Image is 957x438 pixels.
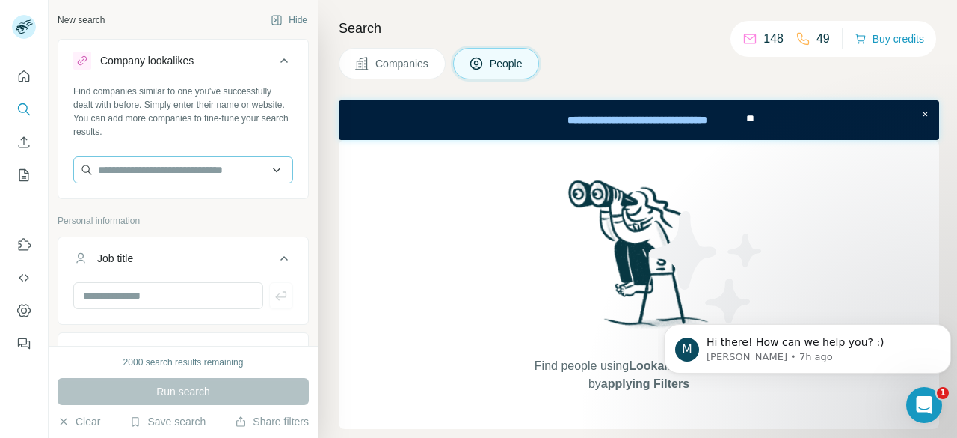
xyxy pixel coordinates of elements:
[763,30,784,48] p: 148
[58,240,308,282] button: Job title
[339,100,939,140] iframe: Banner
[12,330,36,357] button: Feedback
[490,56,524,71] span: People
[73,85,293,139] div: Find companies similar to one you've successfully dealt with before. Simply enter their name or w...
[629,359,733,372] span: Lookalikes search
[855,28,924,49] button: Buy credits
[601,377,689,390] span: applying Filters
[12,129,36,156] button: Enrich CSV
[12,63,36,90] button: Quick start
[123,356,244,369] div: 2000 search results remaining
[58,414,100,429] button: Clear
[235,414,309,429] button: Share filters
[129,414,206,429] button: Save search
[12,96,36,123] button: Search
[12,297,36,324] button: Dashboard
[816,30,830,48] p: 49
[58,13,105,27] div: New search
[260,9,318,31] button: Hide
[97,251,133,266] div: Job title
[12,162,36,189] button: My lists
[339,18,939,39] h4: Search
[58,43,308,85] button: Company lookalikes
[12,231,36,258] button: Use Surfe on LinkedIn
[100,53,194,68] div: Company lookalikes
[906,387,942,423] iframe: Intercom live chat
[658,293,957,398] iframe: Intercom notifications message
[519,357,758,393] span: Find people using or by
[639,200,774,335] img: Surfe Illustration - Stars
[58,336,308,372] button: Seniority
[12,264,36,291] button: Use Surfe API
[937,387,949,399] span: 1
[58,214,309,228] p: Personal information
[375,56,430,71] span: Companies
[561,176,717,343] img: Surfe Illustration - Woman searching with binoculars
